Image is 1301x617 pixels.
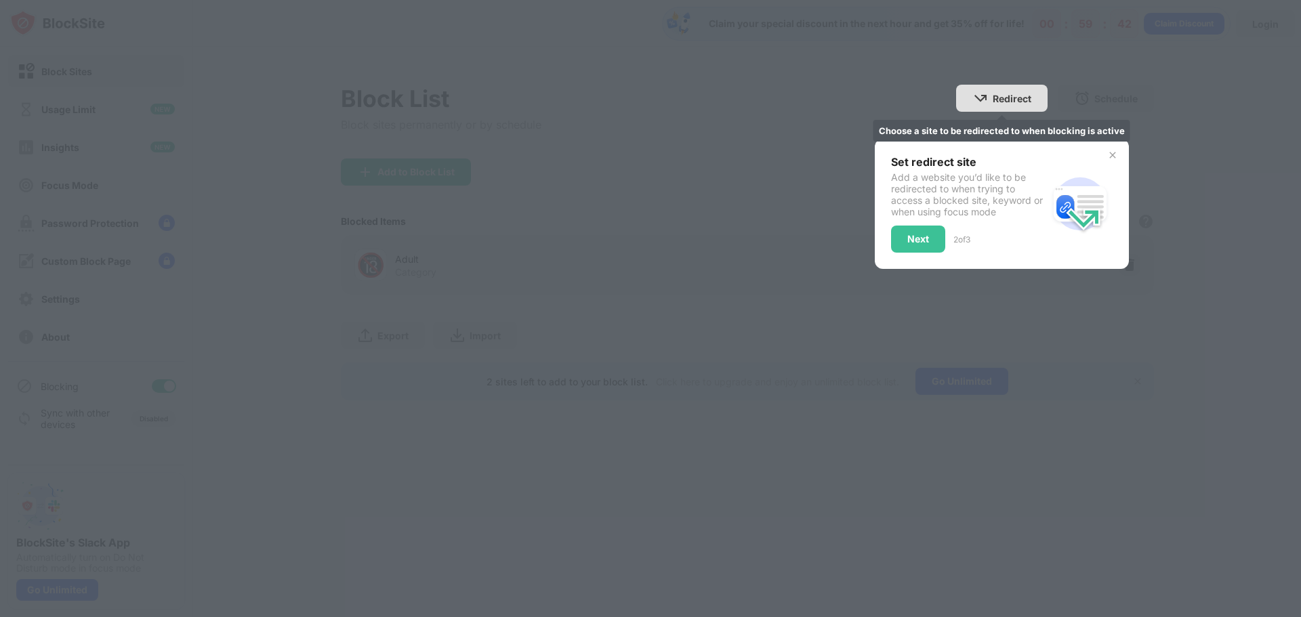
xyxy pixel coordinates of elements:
[953,234,970,244] div: 2 of 3
[891,171,1048,217] div: Add a website you’d like to be redirected to when trying to access a blocked site, keyword or whe...
[907,234,929,244] div: Next
[1107,150,1118,161] img: x-button.svg
[993,93,1031,104] div: Redirect
[891,155,1048,169] div: Set redirect site
[1048,171,1113,236] img: redirect.svg
[873,120,1130,142] div: Choose a site to be redirected to when blocking is active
